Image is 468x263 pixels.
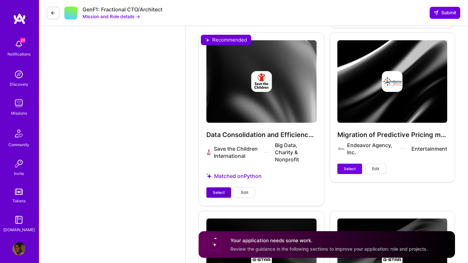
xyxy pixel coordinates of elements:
[241,190,248,195] span: Edit
[20,38,25,43] span: 26
[206,187,231,198] button: Select
[12,68,25,81] img: discovery
[213,190,225,195] span: Select
[365,164,386,174] button: Edit
[12,242,25,255] img: User Avatar
[11,242,27,255] a: User Avatar
[14,170,24,177] div: Invite
[12,197,26,204] div: Tokens
[230,246,428,251] span: Review the guidance in the following sections to improve your application: role and projects.
[430,7,460,19] button: Submit
[11,126,27,141] img: Community
[11,110,27,117] div: Missions
[12,97,25,110] img: teamwork
[12,157,25,170] img: Invite
[3,226,35,233] div: [DOMAIN_NAME]
[434,9,456,16] span: Submit
[13,13,26,25] img: logo
[230,237,428,244] h4: Your application needs some work.
[83,13,140,20] button: Mission and Role details →
[337,164,362,174] button: Select
[83,6,162,13] div: GenF1: Fractional CTO/Architect
[344,166,356,172] span: Select
[7,51,31,57] div: Notifications
[10,81,28,88] div: Discovery
[50,10,56,16] i: icon LeftArrowDark
[372,166,379,172] span: Edit
[15,189,23,195] img: tokens
[12,213,25,226] img: guide book
[12,38,25,51] img: bell
[434,10,439,15] i: icon SendLight
[8,141,29,148] div: Community
[234,187,255,198] button: Edit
